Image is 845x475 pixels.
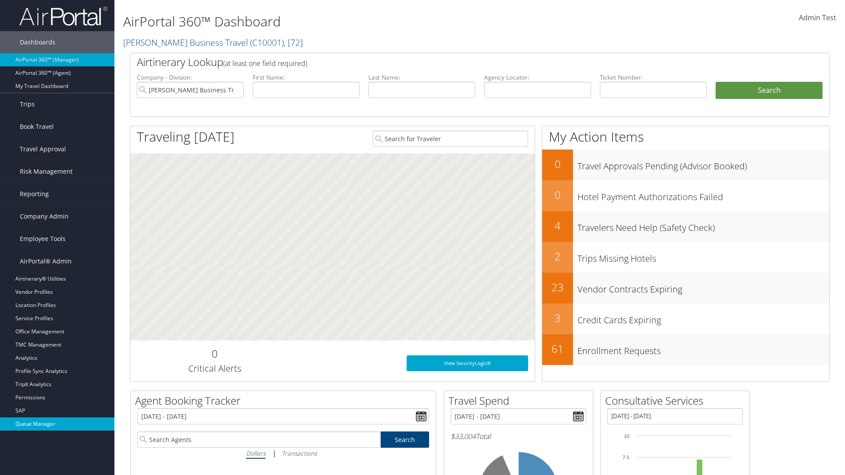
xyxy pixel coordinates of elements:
[20,138,66,160] span: Travel Approval
[542,303,829,334] a: 3Credit Cards Expiring
[20,116,54,138] span: Book Travel
[137,362,292,375] h3: Critical Alerts
[799,4,836,32] a: Admin Test
[407,355,528,371] a: View SecurityLogic®
[716,82,823,99] button: Search
[542,157,573,172] h2: 0
[542,273,829,303] a: 23Vendor Contracts Expiring
[246,449,265,457] i: Dollars
[542,311,573,325] h2: 3
[253,73,360,82] label: First Name:
[137,128,235,146] h1: Traveling [DATE]
[542,341,573,356] h2: 61
[19,6,107,26] img: airportal-logo.png
[20,161,73,183] span: Risk Management
[542,150,829,180] a: 0Travel Approvals Pending (Advisor Booked)
[624,434,629,439] tspan: 10
[20,183,49,205] span: Reporting
[542,334,829,365] a: 61Enrollment Requests
[123,37,303,48] a: [PERSON_NAME] Business Travel
[605,393,749,408] h2: Consultative Services
[223,58,307,68] span: (at least one field required)
[600,73,707,82] label: Ticket Number:
[284,37,303,48] span: , [ 72 ]
[135,393,436,408] h2: Agent Booking Tracker
[373,131,528,147] input: Search for Traveler
[577,186,829,203] h3: Hotel Payment Authorizations Failed
[137,346,292,361] h2: 0
[123,12,599,31] h1: AirPortal 360™ Dashboard
[381,431,430,448] a: Search
[577,279,829,296] h3: Vendor Contracts Expiring
[20,250,72,272] span: AirPortal® Admin
[542,128,829,146] h1: My Action Items
[542,280,573,295] h2: 23
[137,73,244,82] label: Company - Division:
[799,13,836,22] span: Admin Test
[137,431,380,448] input: Search Agents
[577,310,829,326] h3: Credit Cards Expiring
[451,431,476,441] span: $33,004
[577,217,829,234] h3: Travelers Need Help (Safety Check)
[542,187,573,202] h2: 0
[20,205,69,227] span: Company Admin
[20,31,55,53] span: Dashboards
[577,248,829,265] h3: Trips Missing Hotels
[20,228,66,250] span: Employee Tools
[368,73,475,82] label: Last Name:
[542,249,573,264] h2: 2
[282,449,317,457] i: Transactions
[484,73,591,82] label: Agency Locator:
[577,156,829,172] h3: Travel Approvals Pending (Advisor Booked)
[137,55,764,69] h2: Airtinerary Lookup
[542,218,573,233] h2: 4
[577,340,829,357] h3: Enrollment Requests
[451,431,586,441] h6: Total
[542,242,829,273] a: 2Trips Missing Hotels
[250,37,284,48] span: ( C10001 )
[542,180,829,211] a: 0Hotel Payment Authorizations Failed
[623,455,629,460] tspan: 7.5
[448,393,593,408] h2: Travel Spend
[20,93,35,115] span: Trips
[137,448,429,459] div: |
[542,211,829,242] a: 4Travelers Need Help (Safety Check)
